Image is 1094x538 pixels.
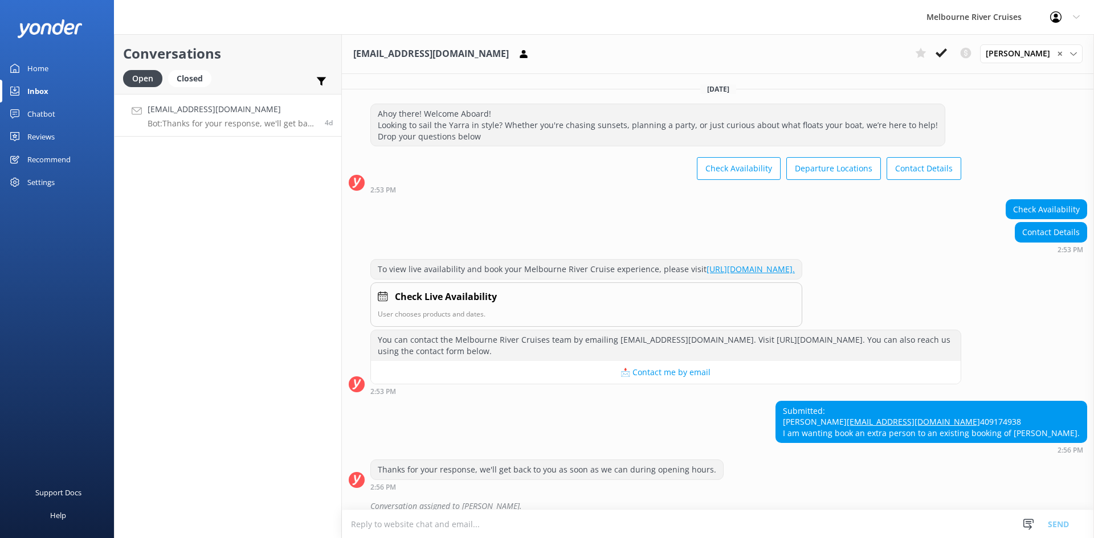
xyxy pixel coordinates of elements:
[395,290,497,305] h4: Check Live Availability
[707,264,795,274] a: [URL][DOMAIN_NAME].
[27,102,55,125] div: Chatbot
[370,388,396,395] strong: 2:53 PM
[1006,200,1087,219] div: Check Availability
[1058,447,1083,454] strong: 2:56 PM
[370,187,396,194] strong: 2:53 PM
[27,125,55,148] div: Reviews
[887,157,961,180] button: Contact Details
[1058,247,1083,253] strong: 2:53 PM
[776,401,1087,443] div: Submitted: [PERSON_NAME] 409174938 I am wanting book an extra person to an existing booking of [P...
[371,260,802,279] div: To view live availability and book your Melbourne River Cruise experience, please visit
[27,148,71,171] div: Recommend
[371,104,945,146] div: Ahoy there! Welcome Aboard! Looking to sail the Yarra in style? Whether you're chasing sunsets, p...
[168,70,211,87] div: Closed
[370,496,1087,516] div: Conversation assigned to [PERSON_NAME].
[50,504,66,527] div: Help
[148,118,316,129] p: Bot: Thanks for your response, we'll get back to you as soon as we can during opening hours.
[986,47,1057,60] span: [PERSON_NAME]
[148,103,316,116] h4: [EMAIL_ADDRESS][DOMAIN_NAME]
[123,72,168,84] a: Open
[700,84,736,94] span: [DATE]
[1015,245,1087,253] div: Sep 18 2025 02:53pm (UTC +10:00) Australia/Sydney
[378,309,795,319] p: User chooses products and dates.
[27,57,48,80] div: Home
[371,361,961,384] button: 📩 Contact me by email
[371,330,961,360] div: You can contact the Melbourne River Cruises team by emailing [EMAIL_ADDRESS][DOMAIN_NAME]. Visit ...
[370,387,961,395] div: Sep 18 2025 02:53pm (UTC +10:00) Australia/Sydney
[123,70,162,87] div: Open
[353,47,509,61] h3: [EMAIL_ADDRESS][DOMAIN_NAME]
[370,186,961,194] div: Sep 18 2025 02:53pm (UTC +10:00) Australia/Sydney
[1057,48,1063,59] span: ✕
[1015,223,1087,242] div: Contact Details
[35,481,81,504] div: Support Docs
[370,484,396,491] strong: 2:56 PM
[349,496,1087,516] div: 2025-09-18T05:22:32.234
[371,460,723,479] div: Thanks for your response, we'll get back to you as soon as we can during opening hours.
[27,80,48,102] div: Inbox
[27,171,55,194] div: Settings
[980,44,1083,63] div: Assign User
[370,483,724,491] div: Sep 18 2025 02:56pm (UTC +10:00) Australia/Sydney
[697,157,781,180] button: Check Availability
[17,19,83,38] img: yonder-white-logo.png
[775,446,1087,454] div: Sep 18 2025 02:56pm (UTC +10:00) Australia/Sydney
[168,72,217,84] a: Closed
[847,416,980,427] a: [EMAIL_ADDRESS][DOMAIN_NAME]
[786,157,881,180] button: Departure Locations
[115,94,341,137] a: [EMAIL_ADDRESS][DOMAIN_NAME]Bot:Thanks for your response, we'll get back to you as soon as we can...
[123,43,333,64] h2: Conversations
[325,118,333,128] span: Sep 18 2025 02:56pm (UTC +10:00) Australia/Sydney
